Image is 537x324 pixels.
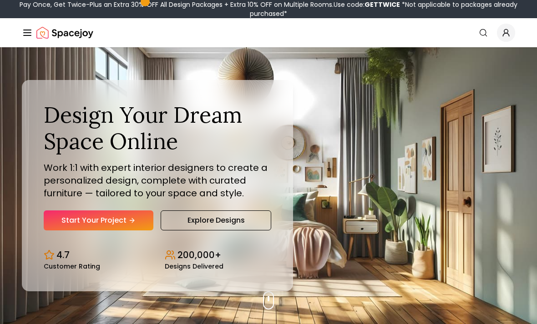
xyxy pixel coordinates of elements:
[161,210,271,230] a: Explore Designs
[44,102,271,154] h1: Design Your Dream Space Online
[44,263,100,269] small: Customer Rating
[56,249,70,261] p: 4.7
[165,263,223,269] small: Designs Delivered
[44,210,153,230] a: Start Your Project
[22,18,515,47] nav: Global
[36,24,93,42] img: Spacejoy Logo
[177,249,221,261] p: 200,000+
[44,241,271,269] div: Design stats
[44,161,271,199] p: Work 1:1 with expert interior designers to create a personalized design, complete with curated fu...
[36,24,93,42] a: Spacejoy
